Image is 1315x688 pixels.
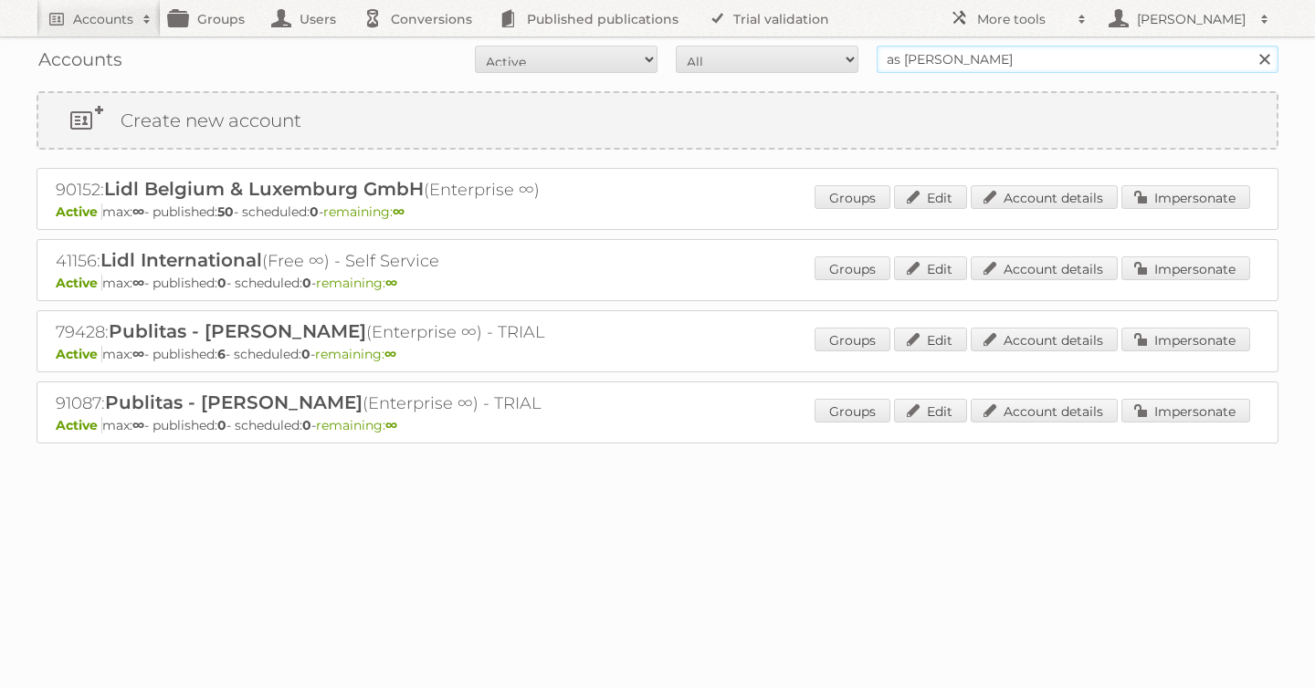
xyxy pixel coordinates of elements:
[217,346,226,362] strong: 6
[302,417,311,433] strong: 0
[971,399,1118,422] a: Account details
[132,275,144,291] strong: ∞
[104,178,424,200] span: Lidl Belgium & Luxemburg GmbH
[323,203,405,220] span: remaining:
[302,275,311,291] strong: 0
[1121,328,1250,351] a: Impersonate
[315,346,396,362] span: remaining:
[132,346,144,362] strong: ∞
[56,275,1259,291] p: max: - published: - scheduled: -
[56,320,695,344] h2: 79428: (Enterprise ∞) - TRIAL
[1121,256,1250,280] a: Impersonate
[109,320,366,342] span: Publitas - [PERSON_NAME]
[217,417,226,433] strong: 0
[977,10,1068,28] h2: More tools
[894,256,967,280] a: Edit
[217,203,234,220] strong: 50
[100,249,262,271] span: Lidl International
[971,185,1118,209] a: Account details
[1121,185,1250,209] a: Impersonate
[310,203,319,220] strong: 0
[894,328,967,351] a: Edit
[815,185,890,209] a: Groups
[393,203,405,220] strong: ∞
[132,417,144,433] strong: ∞
[105,391,363,413] span: Publitas - [PERSON_NAME]
[56,178,695,202] h2: 90152: (Enterprise ∞)
[132,203,144,220] strong: ∞
[385,417,397,433] strong: ∞
[1132,10,1251,28] h2: [PERSON_NAME]
[73,10,133,28] h2: Accounts
[56,417,1259,433] p: max: - published: - scheduled: -
[385,275,397,291] strong: ∞
[56,346,102,362] span: Active
[56,203,102,220] span: Active
[301,346,310,362] strong: 0
[815,328,890,351] a: Groups
[894,399,967,422] a: Edit
[971,328,1118,351] a: Account details
[56,275,102,291] span: Active
[316,275,397,291] span: remaining:
[316,417,397,433] span: remaining:
[217,275,226,291] strong: 0
[56,249,695,273] h2: 41156: (Free ∞) - Self Service
[815,399,890,422] a: Groups
[384,346,396,362] strong: ∞
[56,203,1259,220] p: max: - published: - scheduled: -
[894,185,967,209] a: Edit
[971,256,1118,280] a: Account details
[56,346,1259,362] p: max: - published: - scheduled: -
[38,93,1277,148] a: Create new account
[56,417,102,433] span: Active
[815,256,890,280] a: Groups
[1121,399,1250,422] a: Impersonate
[56,391,695,415] h2: 91087: (Enterprise ∞) - TRIAL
